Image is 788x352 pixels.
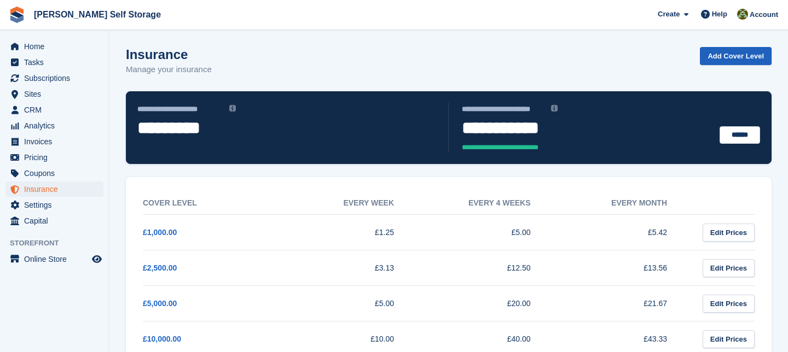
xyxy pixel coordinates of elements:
[5,213,103,228] a: menu
[24,39,90,54] span: Home
[658,9,680,20] span: Create
[553,286,690,321] td: £21.67
[126,47,212,62] h1: Insurance
[5,166,103,181] a: menu
[712,9,727,20] span: Help
[5,134,103,149] a: menu
[553,215,690,250] td: £5.42
[280,215,416,250] td: £1.25
[143,192,280,215] th: Cover Level
[9,7,25,23] img: stora-icon-8386f47178a22dfd0bd8f6a31ec36ba5ce8667c1dd55bd0f319d3a0aa187defe.svg
[416,215,553,250] td: £5.00
[553,192,690,215] th: Every month
[24,86,90,102] span: Sites
[24,166,90,181] span: Coupons
[143,335,181,343] a: £10,000.00
[5,251,103,267] a: menu
[5,150,103,165] a: menu
[90,253,103,266] a: Preview store
[280,286,416,321] td: £5.00
[10,238,109,249] span: Storefront
[5,71,103,86] a: menu
[416,286,553,321] td: £20.00
[143,263,177,272] a: £2,500.00
[703,330,755,348] a: Edit Prices
[24,213,90,228] span: Capital
[24,71,90,86] span: Subscriptions
[24,251,90,267] span: Online Store
[5,197,103,213] a: menu
[703,259,755,277] a: Edit Prices
[703,224,755,242] a: Edit Prices
[24,102,90,118] span: CRM
[30,5,165,24] a: [PERSON_NAME] Self Storage
[553,250,690,286] td: £13.56
[5,102,103,118] a: menu
[229,105,236,112] img: icon-info-grey-7440780725fd019a000dd9b08b2336e03edf1995a4989e88bcd33f0948082b44.svg
[750,9,778,20] span: Account
[24,55,90,70] span: Tasks
[416,192,553,215] th: Every 4 weeks
[24,118,90,133] span: Analytics
[24,197,90,213] span: Settings
[5,118,103,133] a: menu
[5,39,103,54] a: menu
[280,250,416,286] td: £3.13
[280,192,416,215] th: Every week
[24,134,90,149] span: Invoices
[551,105,558,112] img: icon-info-grey-7440780725fd019a000dd9b08b2336e03edf1995a4989e88bcd33f0948082b44.svg
[5,181,103,197] a: menu
[5,55,103,70] a: menu
[143,299,177,308] a: £5,000.00
[126,63,212,76] p: Manage your insurance
[737,9,748,20] img: Karl
[416,250,553,286] td: £12.50
[24,181,90,197] span: Insurance
[700,47,772,65] a: Add Cover Level
[143,228,177,237] a: £1,000.00
[24,150,90,165] span: Pricing
[5,86,103,102] a: menu
[703,295,755,313] a: Edit Prices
